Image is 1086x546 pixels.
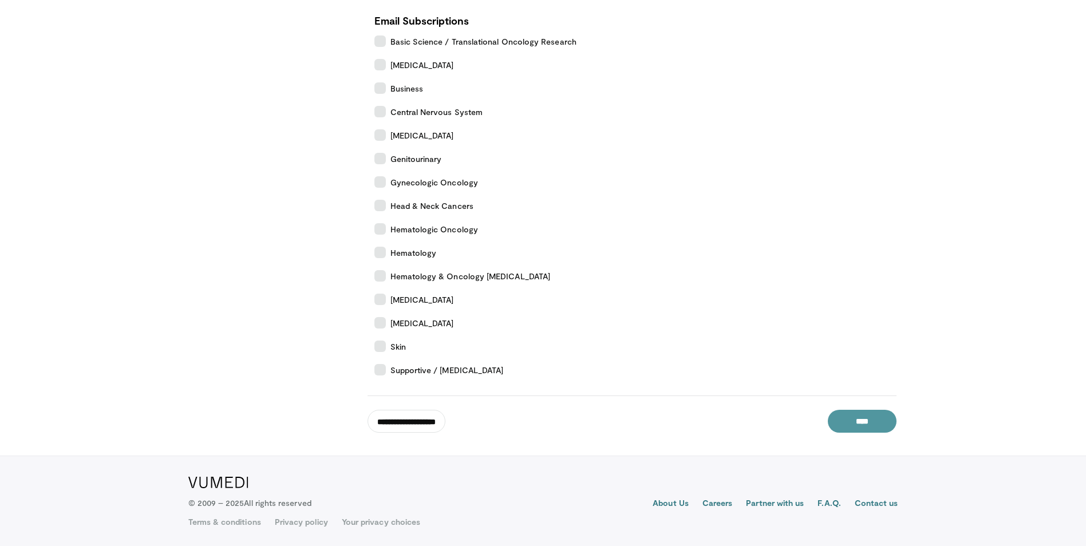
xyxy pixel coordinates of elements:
[390,82,424,94] span: Business
[188,497,311,509] p: © 2009 – 2025
[342,516,420,528] a: Your privacy choices
[390,35,576,48] span: Basic Science / Translational Oncology Research
[746,497,804,511] a: Partner with us
[390,247,437,259] span: Hematology
[390,153,442,165] span: Genitourinary
[702,497,733,511] a: Careers
[390,270,551,282] span: Hematology & Oncology [MEDICAL_DATA]
[374,14,469,27] strong: Email Subscriptions
[390,317,454,329] span: [MEDICAL_DATA]
[390,176,478,188] span: Gynecologic Oncology
[390,364,504,376] span: Supportive / [MEDICAL_DATA]
[390,200,473,212] span: Head & Neck Cancers
[390,294,454,306] span: [MEDICAL_DATA]
[188,516,261,528] a: Terms & conditions
[653,497,689,511] a: About Us
[818,497,840,511] a: F.A.Q.
[275,516,328,528] a: Privacy policy
[188,477,248,488] img: VuMedi Logo
[390,129,454,141] span: [MEDICAL_DATA]
[855,497,898,511] a: Contact us
[390,341,406,353] span: Skin
[390,223,478,235] span: Hematologic Oncology
[390,59,454,71] span: [MEDICAL_DATA]
[390,106,483,118] span: Central Nervous System
[244,498,311,508] span: All rights reserved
